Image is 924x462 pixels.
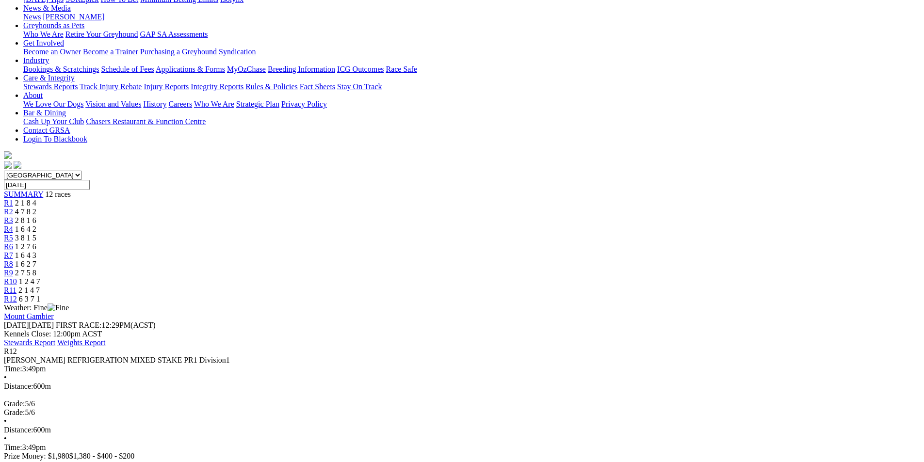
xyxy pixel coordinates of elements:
span: 1 2 4 7 [19,277,40,286]
a: Rules & Policies [245,82,298,91]
span: 1 6 2 7 [15,260,36,268]
a: SUMMARY [4,190,43,198]
div: Get Involved [23,48,920,56]
div: 3:49pm [4,365,920,373]
a: R10 [4,277,17,286]
span: R7 [4,251,13,259]
span: • [4,417,7,425]
a: Weights Report [57,338,106,347]
span: • [4,434,7,443]
img: Fine [48,303,69,312]
a: About [23,91,43,99]
a: R6 [4,242,13,251]
a: Careers [168,100,192,108]
a: R9 [4,269,13,277]
div: 5/6 [4,408,920,417]
span: 2 7 5 8 [15,269,36,277]
a: R8 [4,260,13,268]
a: ICG Outcomes [337,65,384,73]
span: [DATE] [4,321,54,329]
a: Get Involved [23,39,64,47]
div: 600m [4,426,920,434]
a: Track Injury Rebate [80,82,142,91]
span: 12 races [45,190,71,198]
a: Syndication [219,48,256,56]
span: Distance: [4,426,33,434]
span: 1 6 4 2 [15,225,36,233]
div: 5/6 [4,399,920,408]
div: Bar & Dining [23,117,920,126]
div: 600m [4,382,920,391]
a: Bookings & Scratchings [23,65,99,73]
a: R2 [4,207,13,216]
a: Care & Integrity [23,74,75,82]
a: Retire Your Greyhound [65,30,138,38]
span: 2 1 8 4 [15,199,36,207]
a: R5 [4,234,13,242]
span: R12 [4,347,17,355]
span: Time: [4,365,22,373]
a: Mount Gambier [4,312,54,320]
span: • [4,373,7,382]
a: R1 [4,199,13,207]
a: Bar & Dining [23,109,66,117]
span: Time: [4,443,22,451]
a: Vision and Values [85,100,141,108]
div: Kennels Close: 12:00pm ACST [4,330,920,338]
div: Greyhounds as Pets [23,30,920,39]
a: Injury Reports [144,82,189,91]
span: 3 8 1 5 [15,234,36,242]
a: GAP SA Assessments [140,30,208,38]
a: Become an Owner [23,48,81,56]
a: MyOzChase [227,65,266,73]
span: Grade: [4,408,25,416]
div: News & Media [23,13,920,21]
img: twitter.svg [14,161,21,169]
div: About [23,100,920,109]
a: Cash Up Your Club [23,117,84,126]
img: facebook.svg [4,161,12,169]
a: R3 [4,216,13,224]
a: Breeding Information [268,65,335,73]
a: Fact Sheets [300,82,335,91]
a: Strategic Plan [236,100,279,108]
span: 4 7 8 2 [15,207,36,216]
div: Prize Money: $1,980 [4,452,920,461]
span: 2 8 1 6 [15,216,36,224]
span: 2 1 4 7 [18,286,40,294]
a: Privacy Policy [281,100,327,108]
span: 1 2 7 6 [15,242,36,251]
a: Stay On Track [337,82,382,91]
span: Weather: Fine [4,303,69,312]
a: Greyhounds as Pets [23,21,84,30]
span: 12:29PM(ACST) [56,321,156,329]
a: [PERSON_NAME] [43,13,104,21]
a: Applications & Forms [156,65,225,73]
div: Care & Integrity [23,82,920,91]
a: Login To Blackbook [23,135,87,143]
span: [DATE] [4,321,29,329]
div: 3:49pm [4,443,920,452]
a: Schedule of Fees [101,65,154,73]
a: History [143,100,166,108]
span: Grade: [4,399,25,408]
a: R11 [4,286,16,294]
span: 6 3 7 1 [19,295,40,303]
a: R4 [4,225,13,233]
span: R12 [4,295,17,303]
span: FIRST RACE: [56,321,101,329]
a: We Love Our Dogs [23,100,83,108]
a: Stewards Report [4,338,55,347]
a: News [23,13,41,21]
a: Chasers Restaurant & Function Centre [86,117,206,126]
